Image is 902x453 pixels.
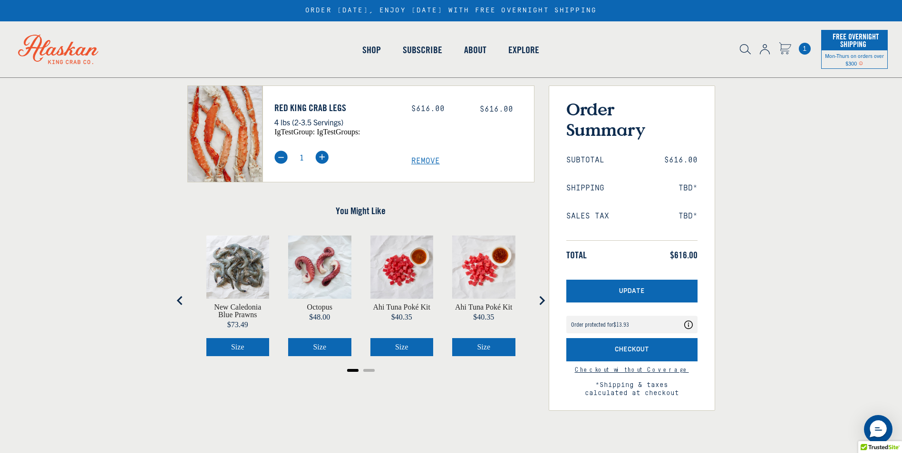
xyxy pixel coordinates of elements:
a: View Ahi Tuna Poké Kit [455,303,512,311]
div: Coverage Options [566,316,698,333]
button: Go to page 2 [363,369,375,372]
button: Go to last slide [171,291,190,310]
ul: Select a slide to show [187,366,534,373]
div: Messenger Dummy Widget [864,415,892,444]
h3: Order Summary [566,99,698,140]
span: Update [619,287,645,295]
div: Order protected for $13.93 [571,321,629,328]
span: Subtotal [566,156,604,165]
button: Select Ahi Tuna Poké Kit size [452,338,515,356]
img: search [740,44,751,55]
div: route shipping protection selector element [566,311,698,338]
span: Total [566,249,587,261]
span: 1 [799,43,811,55]
span: $73.49 [227,321,248,329]
img: Alaskan King Crab Co. logo [5,21,112,77]
span: $616.00 [664,156,698,165]
span: Sales Tax [566,212,609,221]
button: Select Ahi Tuna Poké Kit size [370,338,434,356]
a: Remove [411,157,534,166]
a: Subscribe [392,23,453,77]
div: $616.00 [411,104,466,113]
img: minus [274,151,288,164]
button: Select Octopus size [288,338,351,356]
img: Ahi Tuna and wasabi sauce [370,236,434,299]
span: Size [477,343,490,351]
a: Cart [779,42,791,56]
a: View New Caledonia Blue Prawns [206,303,270,319]
img: Cubed ahi tuna and shoyu sauce [452,236,515,299]
a: About [453,23,497,77]
a: Cart [799,43,811,55]
a: Shop [351,23,392,77]
span: *Shipping & taxes calculated at checkout [566,373,698,397]
button: Next slide [532,291,551,310]
span: $616.00 [480,105,513,113]
span: $48.00 [309,313,330,321]
div: ORDER [DATE], ENJOY [DATE] WITH FREE OVERNIGHT SHIPPING [305,7,597,15]
span: Shipping [566,184,604,193]
span: Shipping Notice Icon [859,60,863,66]
div: product [197,226,279,366]
span: igTestGroup: [274,128,315,136]
div: product [361,226,443,366]
a: Continue to checkout without Shipping Protection [575,365,689,374]
span: Mon-Thurs on orders over $300 [825,52,884,66]
img: Red King Crab Legs - 4 lbs (2-3.5 Servings) [188,86,262,182]
a: View Ahi Tuna Poké Kit [373,303,430,311]
span: igTestGroups: [317,128,360,136]
button: Go to page 1 [347,369,359,372]
span: Checkout [615,346,649,354]
span: Size [231,343,244,351]
button: Select New Caledonia Blue Prawns size [206,338,270,356]
button: Checkout with Shipping Protection included for an additional fee as listed above [566,338,698,361]
img: account [760,44,770,55]
a: Explore [497,23,550,77]
a: Red King Crab Legs [274,102,397,113]
div: product [279,226,361,366]
h4: You Might Like [187,205,534,217]
span: $40.35 [473,313,494,321]
button: Update [566,280,698,303]
p: 4 lbs (2-3.5 Servings) [274,116,397,128]
span: $40.35 [391,313,412,321]
span: $616.00 [670,249,698,261]
img: plus [315,151,329,164]
a: View Octopus [307,303,332,311]
span: Free Overnight Shipping [830,29,879,51]
span: Size [313,343,326,351]
div: product [443,226,525,366]
img: Caledonia blue prawns on parchment paper [206,236,270,299]
img: Octopus on parchment paper. [288,236,351,299]
span: Size [395,343,408,351]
